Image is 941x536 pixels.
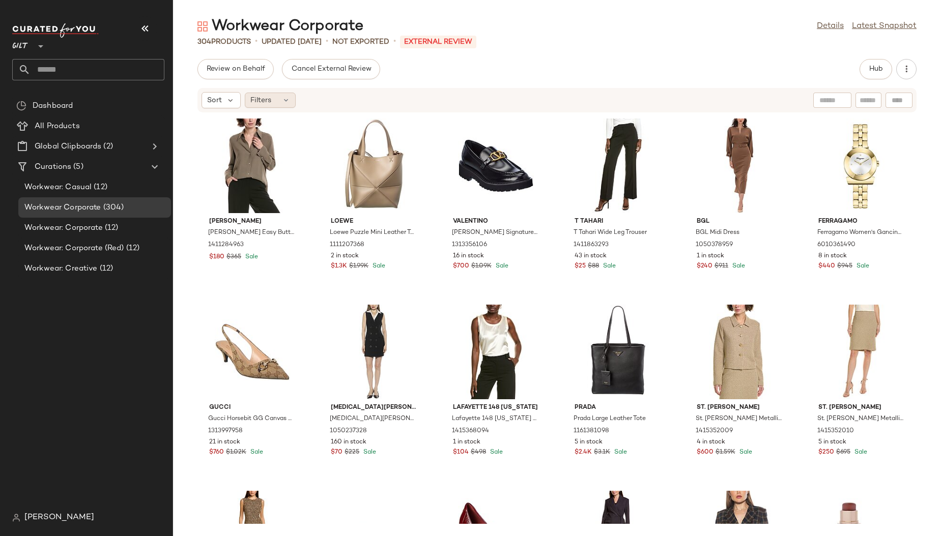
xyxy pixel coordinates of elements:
[818,448,834,457] span: $250
[471,448,486,457] span: $498
[201,118,304,213] img: 1411284963_RLLATH.jpg
[35,121,80,132] span: All Products
[697,217,783,226] span: BGL
[248,449,263,456] span: Sale
[696,414,782,424] span: St. [PERSON_NAME] Metallic Tweed Jacket
[16,101,26,111] img: svg%3e
[35,141,101,153] span: Global Clipboards
[817,414,904,424] span: St. [PERSON_NAME] Metallic Tweed Skirt
[209,217,296,226] span: [PERSON_NAME]
[250,95,271,106] span: Filters
[445,305,548,399] img: 1415368094_RLLATH.jpg
[574,427,609,436] span: 1161381098
[24,263,98,275] span: Workwear: Creative
[574,414,646,424] span: Prada Large Leather Tote
[697,262,712,271] span: $240
[818,217,905,226] span: Ferragamo
[716,448,735,457] span: $1.59K
[262,37,322,47] p: updated [DATE]
[860,59,892,79] button: Hub
[12,514,20,522] img: svg%3e
[12,23,99,38] img: cfy_white_logo.C9jOOHJF.svg
[326,36,328,48] span: •
[71,161,83,173] span: (5)
[575,403,661,412] span: Prada
[209,253,224,262] span: $180
[453,262,469,271] span: $700
[575,448,592,457] span: $2.4K
[331,403,417,412] span: [MEDICAL_DATA][PERSON_NAME]
[697,403,783,412] span: St. [PERSON_NAME]
[852,20,917,33] a: Latest Snapshot
[208,414,295,424] span: Gucci Horsebit GG Canvas Slingback Pump
[12,35,28,53] span: Gilt
[837,262,852,271] span: $945
[854,263,869,270] span: Sale
[818,262,835,271] span: $440
[330,414,416,424] span: [MEDICAL_DATA][PERSON_NAME] Rune Shift Dress
[92,182,107,193] span: (12)
[35,161,71,173] span: Curations
[98,263,113,275] span: (12)
[124,243,140,254] span: (12)
[101,141,112,153] span: (2)
[836,448,850,457] span: $695
[345,448,359,457] span: $225
[24,202,101,214] span: Workwear Corporate
[330,427,367,436] span: 1050237328
[103,222,119,234] span: (12)
[575,438,603,447] span: 5 in stock
[697,448,714,457] span: $600
[24,222,103,234] span: Workwear: Corporate
[737,449,752,456] span: Sale
[208,427,243,436] span: 1313997958
[323,118,425,213] img: 1111207368_RLLATH.jpg
[255,36,258,48] span: •
[197,37,251,47] div: Products
[696,427,733,436] span: 1415352009
[715,262,728,271] span: $911
[488,449,503,456] span: Sale
[818,403,905,412] span: St. [PERSON_NAME]
[594,448,610,457] span: $3.1K
[197,38,211,46] span: 304
[818,438,846,447] span: 5 in stock
[400,36,476,48] p: External REVIEW
[24,512,94,524] span: [PERSON_NAME]
[24,243,124,254] span: Workwear: Corporate (Red)
[818,252,847,261] span: 8 in stock
[226,253,241,262] span: $365
[349,262,368,271] span: $1.99K
[689,118,791,213] img: 1050378959_RLLATH.jpg
[101,202,124,214] span: (304)
[453,438,480,447] span: 1 in stock
[452,241,487,250] span: 1313356106
[575,262,586,271] span: $25
[370,263,385,270] span: Sale
[689,305,791,399] img: 1415352009_RLLATH.jpg
[331,448,343,457] span: $70
[574,228,647,237] span: T Tahari Wide Leg Trouser
[575,252,607,261] span: 43 in stock
[453,217,539,226] span: Valentino
[852,449,867,456] span: Sale
[869,65,883,73] span: Hub
[697,252,724,261] span: 1 in stock
[445,118,548,213] img: 1313356106_RLLATH.jpg
[24,182,92,193] span: Workwear: Casual
[33,100,73,112] span: Dashboard
[612,449,627,456] span: Sale
[209,448,224,457] span: $760
[452,228,538,237] span: [PERSON_NAME] Signature Leather Loafer
[201,305,304,399] img: 1313997958_RLLATH.jpg
[452,414,538,424] span: Lafayette 148 [US_STATE] Perla Silk Blouse
[393,36,396,48] span: •
[817,228,904,237] span: Ferragamo Women's Gancino Watch
[696,228,739,237] span: BGL Midi Dress
[494,263,508,270] span: Sale
[206,65,265,73] span: Review on Behalf
[330,228,416,237] span: Loewe Puzzle Mini Leather Tote
[197,59,274,79] button: Review on Behalf
[197,16,363,37] div: Workwear Corporate
[209,403,296,412] span: Gucci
